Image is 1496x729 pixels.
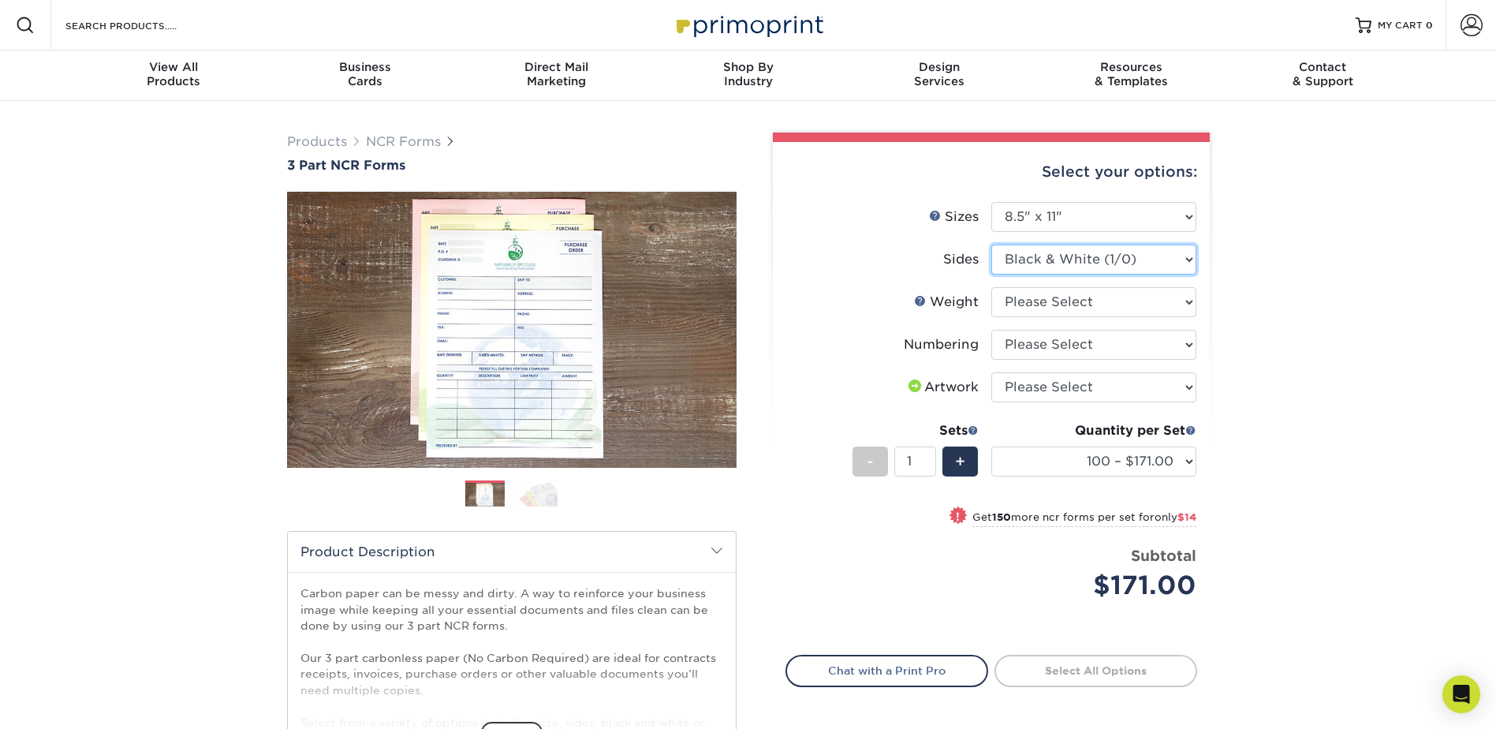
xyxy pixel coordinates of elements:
span: $14 [1177,511,1196,523]
div: Quantity per Set [991,421,1196,440]
a: BusinessCards [269,50,461,101]
div: Weight [914,293,979,312]
span: 3 Part NCR Forms [287,158,405,173]
div: Services [844,60,1035,88]
span: Contact [1227,60,1419,74]
a: Select All Options [994,655,1197,686]
img: NCR Forms 02 [518,480,558,507]
a: 3 Part NCR Forms [287,158,737,173]
img: NCR Forms 01 [465,481,505,509]
div: & Templates [1035,60,1227,88]
div: Sets [852,421,979,440]
div: Products [78,60,270,88]
span: MY CART [1378,19,1423,32]
span: View All [78,60,270,74]
strong: Subtotal [1131,547,1196,564]
div: Open Intercom Messenger [1442,675,1480,713]
div: & Support [1227,60,1419,88]
span: ! [956,508,960,525]
a: Resources& Templates [1035,50,1227,101]
a: NCR Forms [366,134,441,149]
span: Resources [1035,60,1227,74]
input: SEARCH PRODUCTS..... [64,16,218,35]
small: Get more ncr forms per set for [972,511,1196,527]
a: Direct MailMarketing [461,50,652,101]
div: Cards [269,60,461,88]
div: Select your options: [785,142,1197,202]
a: Chat with a Print Pro [785,655,988,686]
span: 0 [1426,20,1433,31]
span: Business [269,60,461,74]
div: Sizes [929,207,979,226]
strong: 150 [992,511,1011,523]
div: Numbering [904,335,979,354]
span: - [867,450,874,473]
span: + [955,450,965,473]
a: DesignServices [844,50,1035,101]
div: $171.00 [1003,566,1196,604]
img: 3 Part NCR Forms 01 [287,174,737,485]
h2: Product Description [288,532,736,572]
span: Shop By [652,60,844,74]
a: View AllProducts [78,50,270,101]
div: Sides [943,250,979,269]
div: Artwork [905,378,979,397]
img: Primoprint [670,8,827,42]
a: Shop ByIndustry [652,50,844,101]
div: Marketing [461,60,652,88]
span: Direct Mail [461,60,652,74]
span: only [1155,511,1196,523]
a: Contact& Support [1227,50,1419,101]
span: Design [844,60,1035,74]
div: Industry [652,60,844,88]
a: Products [287,134,347,149]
